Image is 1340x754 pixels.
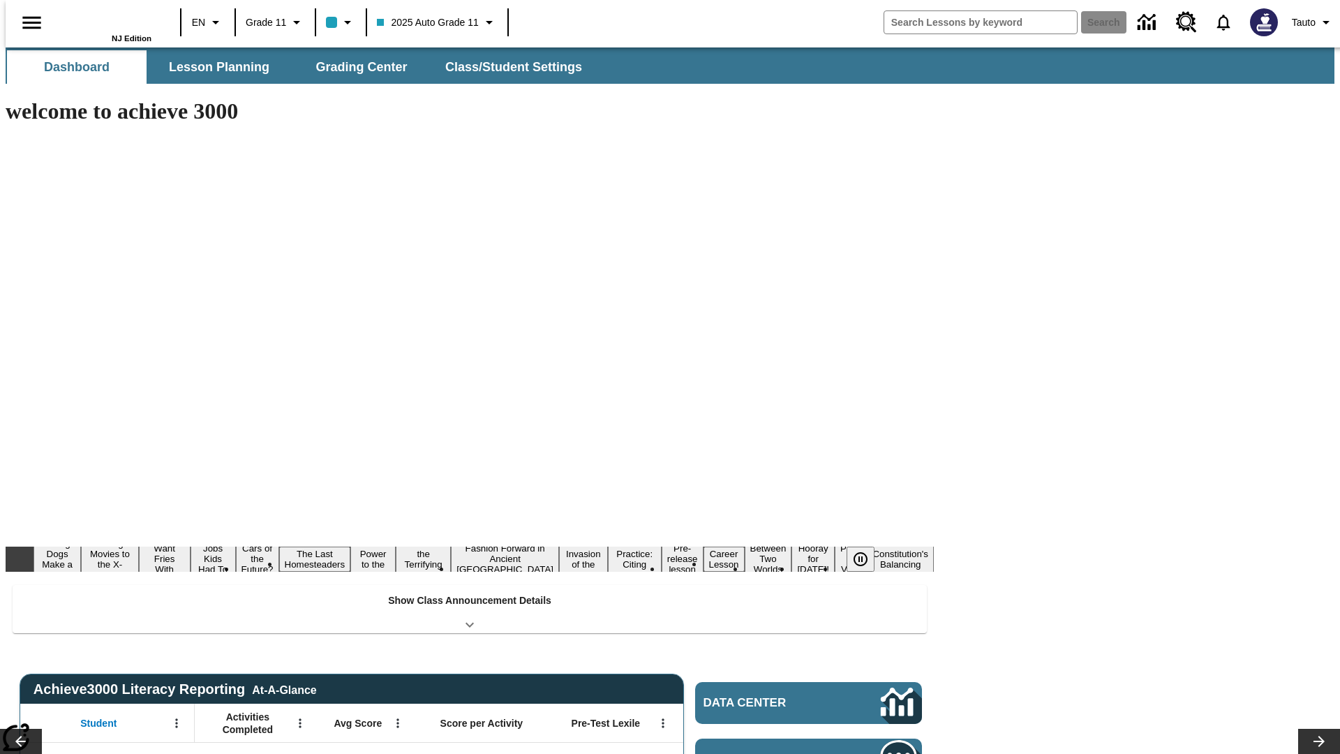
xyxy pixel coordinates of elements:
button: Class/Student Settings [434,50,593,84]
button: Slide 7 Solar Power to the People [350,536,396,582]
div: At-A-Glance [252,681,316,697]
button: Lesson Planning [149,50,289,84]
span: 2025 Auto Grade 11 [377,15,478,30]
button: Profile/Settings [1286,10,1340,35]
div: SubNavbar [6,47,1334,84]
button: Open Menu [290,713,311,734]
button: Open side menu [11,2,52,43]
button: Class color is light blue. Change class color [320,10,362,35]
button: Open Menu [166,713,187,734]
span: Avg Score [334,717,382,730]
button: Grade: Grade 11, Select a grade [240,10,311,35]
input: search field [884,11,1077,34]
span: Activities Completed [202,711,294,736]
span: Pre-Test Lexile [572,717,641,730]
button: Language: EN, Select a language [186,10,230,35]
span: Student [80,717,117,730]
button: Slide 4 Dirty Jobs Kids Had To Do [191,531,236,587]
div: Pause [847,547,888,572]
button: Class: 2025 Auto Grade 11, Select your class [371,10,502,35]
button: Dashboard [7,50,147,84]
button: Pause [847,547,874,572]
button: Select a new avatar [1242,4,1286,40]
p: Show Class Announcement Details [388,593,551,608]
span: NJ Edition [112,34,151,43]
button: Slide 11 Mixed Practice: Citing Evidence [608,536,662,582]
button: Grading Center [292,50,431,84]
button: Slide 8 Attack of the Terrifying Tomatoes [396,536,451,582]
button: Slide 10 The Invasion of the Free CD [559,536,608,582]
button: Slide 6 The Last Homesteaders [279,547,351,572]
button: Slide 15 Hooray for Constitution Day! [791,541,835,577]
a: Home [61,6,151,34]
div: Show Class Announcement Details [13,585,927,633]
button: Slide 5 Cars of the Future? [236,541,279,577]
img: Avatar [1250,8,1278,36]
h1: welcome to achieve 3000 [6,98,934,124]
span: Score per Activity [440,717,523,730]
button: Slide 17 The Constitution's Balancing Act [867,536,934,582]
a: Data Center [1129,3,1168,42]
a: Data Center [695,682,922,724]
div: SubNavbar [6,50,595,84]
span: EN [192,15,205,30]
button: Open Menu [653,713,673,734]
button: Open Menu [387,713,408,734]
a: Notifications [1205,4,1242,40]
button: Slide 9 Fashion Forward in Ancient Rome [451,541,559,577]
button: Slide 1 Diving Dogs Make a Splash [33,536,81,582]
span: Grade 11 [246,15,286,30]
button: Slide 14 Between Two Worlds [745,541,792,577]
button: Slide 13 Career Lesson [703,547,745,572]
a: Resource Center, Will open in new tab [1168,3,1205,41]
span: Data Center [703,696,834,710]
button: Slide 16 Point of View [835,541,867,577]
span: Achieve3000 Literacy Reporting [33,681,317,697]
button: Slide 2 Taking Movies to the X-Dimension [81,536,139,582]
div: Home [61,5,151,43]
button: Slide 12 Pre-release lesson [662,541,703,577]
span: Tauto [1292,15,1316,30]
button: Slide 3 Do You Want Fries With That? [139,531,191,587]
button: Lesson carousel, Next [1298,729,1340,754]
